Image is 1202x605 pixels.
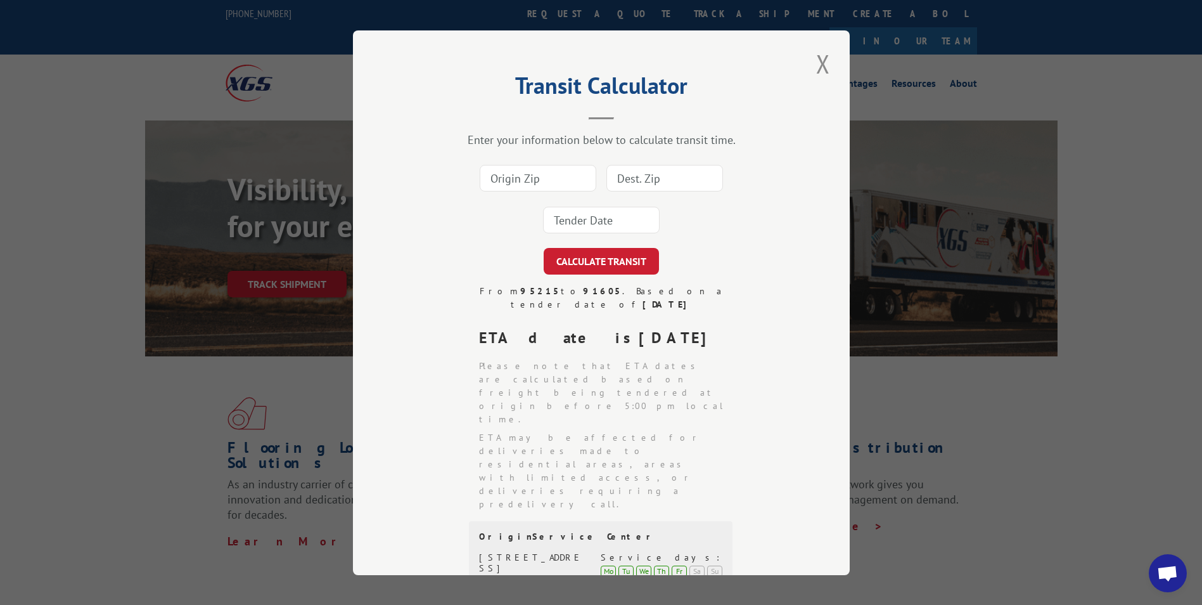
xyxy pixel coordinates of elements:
a: Open chat [1149,554,1187,592]
div: Sa [689,565,705,576]
div: Tu [618,565,634,576]
div: Service days: [601,552,722,563]
strong: [DATE] [639,328,717,348]
div: Enter your information below to calculate transit time. [416,133,786,147]
button: CALCULATE TRANSIT [544,248,659,275]
div: Origin Service Center [479,531,722,542]
strong: 95215 [520,285,560,297]
div: From to . Based on a tender date of [469,285,734,311]
div: [STREET_ADDRESS][PERSON_NAME] [479,552,586,584]
div: Su [707,565,722,576]
input: Dest. Zip [606,165,723,192]
h2: Transit Calculator [416,77,786,101]
li: Please note that ETA dates are calculated based on freight being tendered at origin before 5:00 p... [479,360,734,426]
div: We [636,565,651,576]
div: Mo [601,565,616,576]
div: Th [654,565,669,576]
input: Tender Date [543,207,660,233]
button: Close modal [812,46,834,81]
strong: 91605 [582,285,622,297]
div: ETA date is [479,327,734,349]
input: Origin Zip [480,165,596,192]
div: Fr [672,565,687,576]
strong: [DATE] [642,299,692,310]
li: ETA may be affected for deliveries made to residential areas, areas with limited access, or deliv... [479,431,734,511]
